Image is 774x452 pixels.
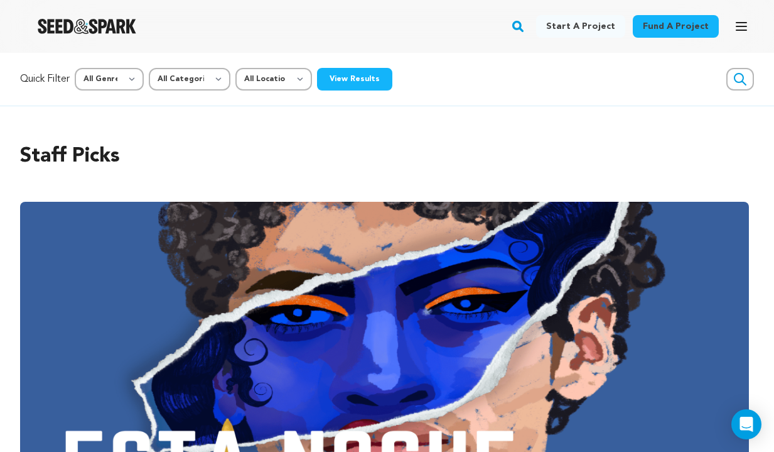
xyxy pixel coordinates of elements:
a: Fund a project [633,15,719,38]
button: View Results [317,68,392,91]
div: Open Intercom Messenger [731,409,761,439]
h2: Staff Picks [20,141,754,172]
p: Quick Filter [20,72,70,87]
a: Seed&Spark Homepage [38,19,136,34]
a: Start a project [536,15,625,38]
img: Seed&Spark Logo Dark Mode [38,19,136,34]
